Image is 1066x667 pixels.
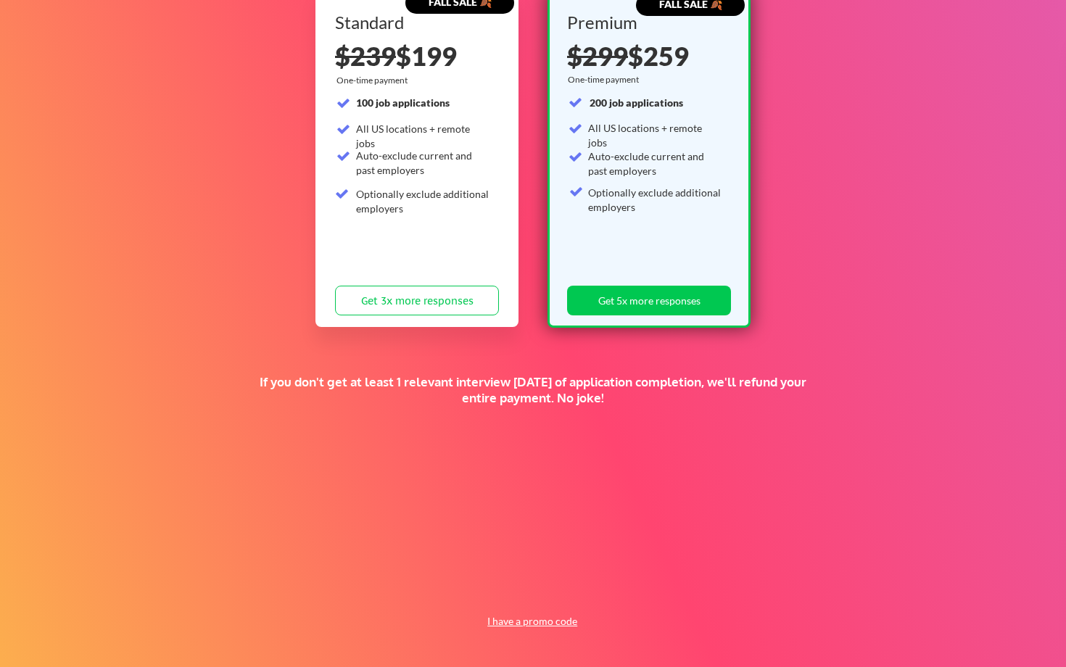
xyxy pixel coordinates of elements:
div: Premium [567,14,726,31]
div: Auto-exclude current and past employers [588,149,722,178]
strong: 200 job applications [590,96,683,109]
div: Optionally exclude additional employers [356,187,490,215]
div: Standard [335,14,494,31]
div: If you don't get at least 1 relevant interview [DATE] of application completion, we'll refund you... [252,374,814,406]
div: $199 [335,43,499,69]
div: $259 [567,43,726,69]
button: Get 5x more responses [567,286,731,315]
strong: 100 job applications [356,96,450,109]
div: One-time payment [568,74,643,86]
button: Get 3x more responses [335,286,499,315]
div: One-time payment [336,75,412,86]
div: Auto-exclude current and past employers [356,149,490,177]
s: $299 [567,40,628,72]
s: $239 [335,40,396,72]
button: I have a promo code [479,613,586,630]
div: Optionally exclude additional employers [588,186,722,214]
div: All US locations + remote jobs [588,121,722,149]
div: All US locations + remote jobs [356,122,490,150]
